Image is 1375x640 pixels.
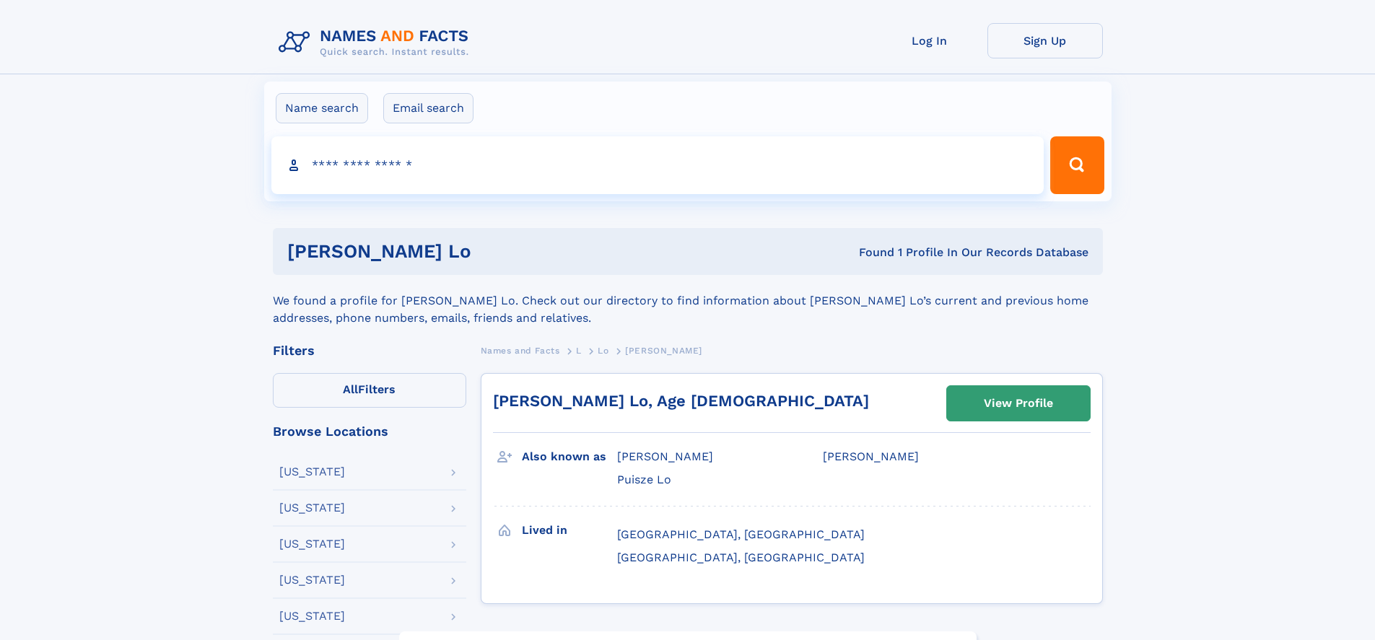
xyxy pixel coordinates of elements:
a: Log In [872,23,987,58]
span: Lo [598,346,608,356]
span: [PERSON_NAME] [823,450,919,463]
label: Name search [276,93,368,123]
div: [US_STATE] [279,538,345,550]
a: View Profile [947,386,1090,421]
input: search input [271,136,1044,194]
div: Found 1 Profile In Our Records Database [665,245,1088,260]
button: Search Button [1050,136,1104,194]
span: L [576,346,582,356]
div: View Profile [984,387,1053,420]
div: We found a profile for [PERSON_NAME] Lo. Check out our directory to find information about [PERSO... [273,275,1103,327]
span: [PERSON_NAME] [617,450,713,463]
a: [PERSON_NAME] Lo, Age [DEMOGRAPHIC_DATA] [493,392,869,410]
span: [GEOGRAPHIC_DATA], [GEOGRAPHIC_DATA] [617,527,865,541]
div: [US_STATE] [279,610,345,622]
a: Names and Facts [481,341,560,359]
div: [US_STATE] [279,574,345,586]
img: Logo Names and Facts [273,23,481,62]
span: [PERSON_NAME] [625,346,702,356]
h3: Lived in [522,518,617,543]
label: Email search [383,93,473,123]
label: Filters [273,373,466,408]
h3: Also known as [522,444,617,469]
div: Browse Locations [273,425,466,438]
div: Filters [273,344,466,357]
div: [US_STATE] [279,466,345,478]
span: Puisze Lo [617,473,671,486]
div: [US_STATE] [279,502,345,514]
a: L [576,341,582,359]
a: Sign Up [987,23,1103,58]
a: Lo [598,341,608,359]
h1: [PERSON_NAME] Lo [287,242,665,260]
span: All [343,382,358,396]
span: [GEOGRAPHIC_DATA], [GEOGRAPHIC_DATA] [617,551,865,564]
